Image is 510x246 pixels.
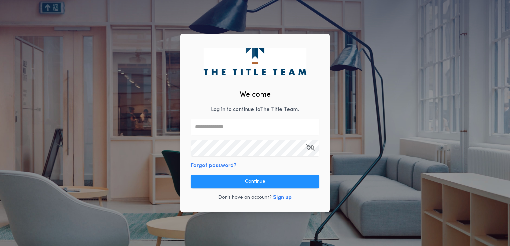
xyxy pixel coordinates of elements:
[218,194,272,201] p: Don't have an account?
[240,89,271,100] h2: Welcome
[204,48,306,75] img: logo
[191,162,237,170] button: Forgot password?
[273,194,292,202] button: Sign up
[191,175,319,188] button: Continue
[211,106,299,114] p: Log in to continue to The Title Team .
